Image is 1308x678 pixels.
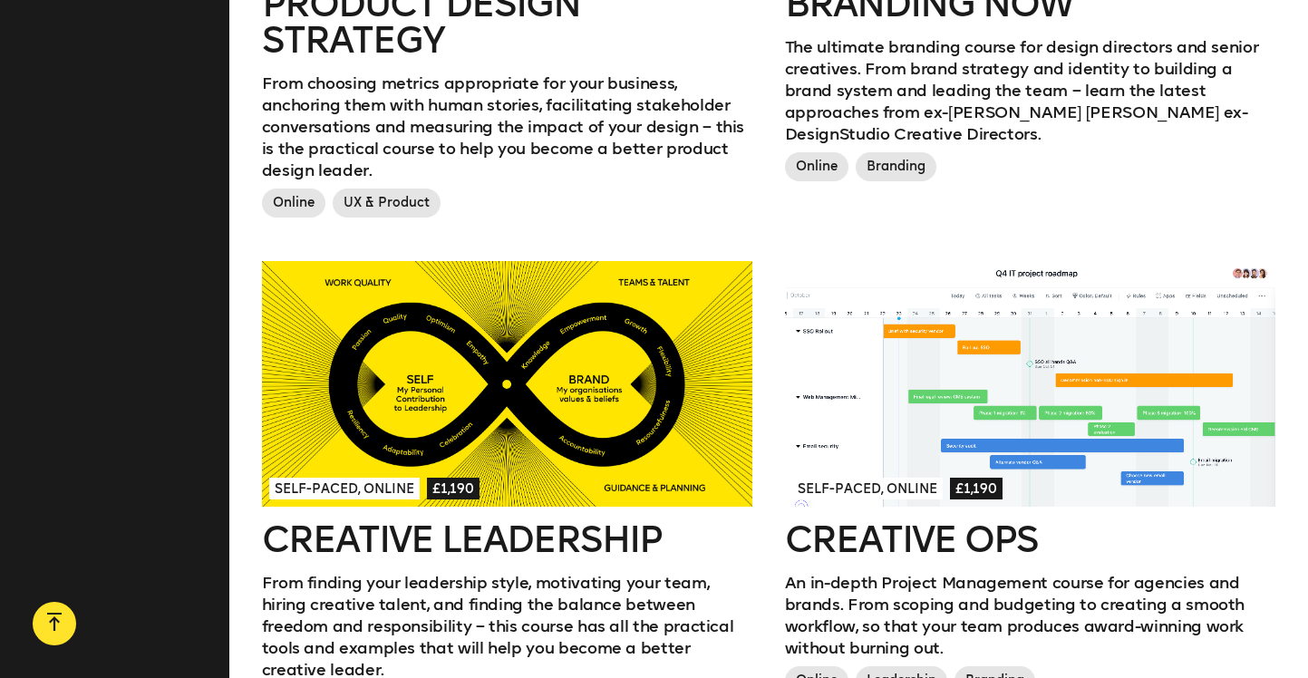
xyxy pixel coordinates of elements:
p: From choosing metrics appropriate for your business, anchoring them with human stories, facilitat... [262,73,752,181]
span: Online [262,189,325,218]
span: Self-paced, Online [269,478,420,499]
span: Self-paced, Online [792,478,943,499]
span: £1,190 [427,478,480,499]
span: Branding [856,152,936,181]
span: Online [785,152,848,181]
h2: Creative Ops [785,521,1275,557]
span: UX & Product [333,189,441,218]
h2: Creative Leadership [262,521,752,557]
p: The ultimate branding course for design directors and senior creatives. From brand strategy and i... [785,36,1275,145]
span: £1,190 [950,478,1003,499]
p: An in-depth Project Management course for agencies and brands. From scoping and budgeting to crea... [785,572,1275,659]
